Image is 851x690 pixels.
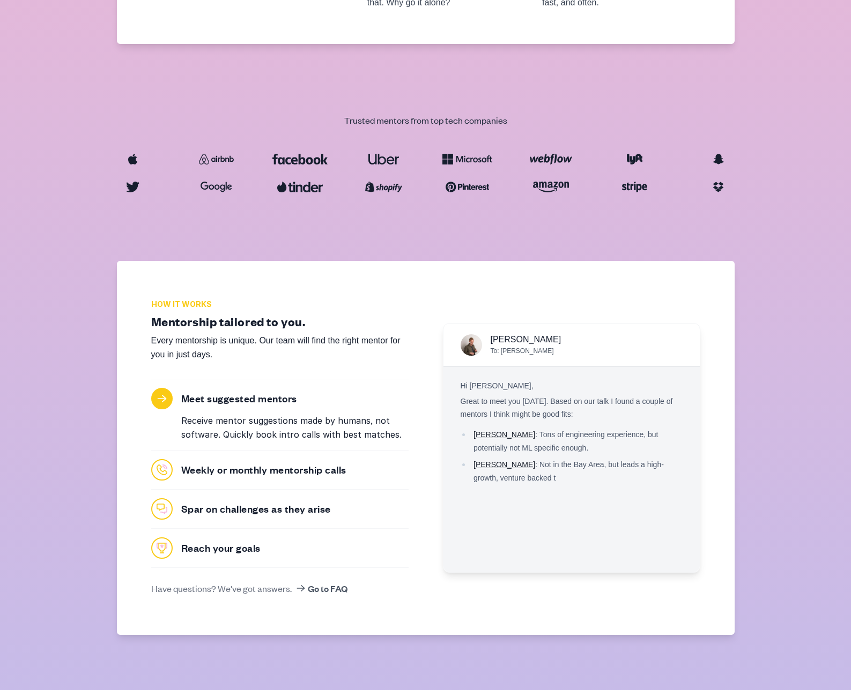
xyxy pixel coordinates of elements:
[151,581,409,596] p: Have questions? We've got answers.
[461,334,482,356] img: martin.jpg
[126,182,139,192] img: Twitter
[461,379,683,393] span: Hi [PERSON_NAME],
[181,502,331,515] h3: Spar on challenges as they arise
[533,182,568,192] img: Amazon
[446,182,490,192] img: Pinterest
[473,428,535,441] a: [PERSON_NAME]
[181,392,297,405] h3: Meet suggested mentors
[199,154,233,164] img: Airbnb
[491,334,561,345] div: [PERSON_NAME]
[473,458,535,471] a: [PERSON_NAME]
[713,182,724,192] img: Dropbox
[461,458,683,484] li: : Not in the Bay Area, but leads a high-growth, venture backed t
[181,463,346,476] h3: Weekly or monthly mentorship calls
[442,154,493,164] img: Microsoft
[365,182,403,192] img: Shopify
[272,154,328,164] img: Facebook
[201,182,232,192] img: Google
[491,347,561,355] div: To: [PERSON_NAME]
[181,541,261,554] h3: Reach your goals
[530,154,573,164] img: Webflow
[461,395,683,421] span: Great to meet you [DATE]. Based on our talk I found a couple of mentors I think might be good fits:
[128,154,137,164] img: Apple
[151,313,409,329] h2: Mentorship tailored to you.
[296,581,347,596] a: Go to FAQ
[622,182,648,192] img: Stripe
[151,334,409,362] p: Every mentorship is unique. Our team will find the right mentor for you in just days.
[177,414,409,441] p: Receive mentor suggestions made by humans, not software. Quickly book intro calls with best matches.
[627,154,642,164] img: Lyft
[151,299,409,309] span: How it works
[368,154,399,164] img: Uber
[461,428,683,454] li: : Tons of engineering experience, but potentially not ML specific enough.
[713,154,724,164] img: Snapchat
[277,182,322,192] img: Tinder
[100,112,752,128] p: Trusted mentors from top tech companies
